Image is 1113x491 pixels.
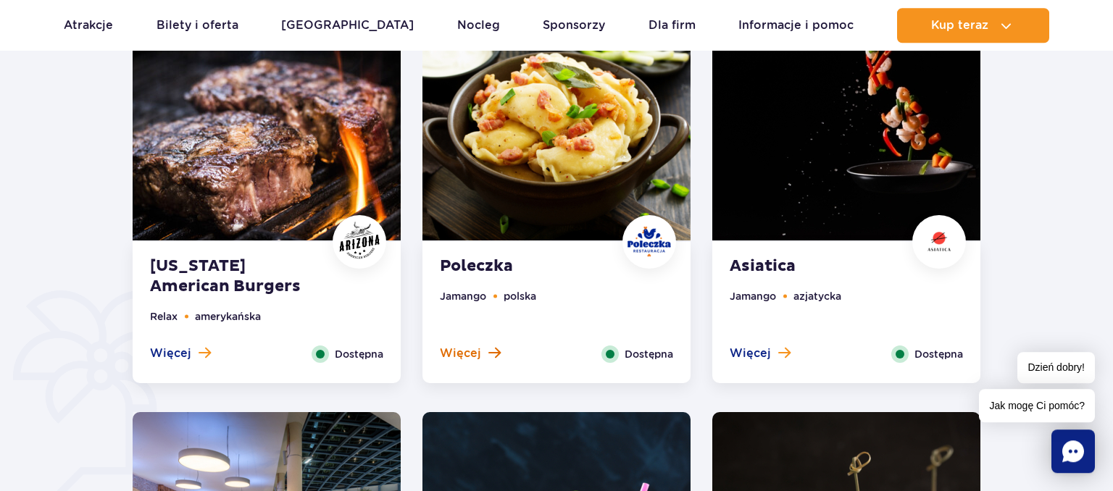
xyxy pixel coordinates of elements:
[979,389,1095,422] span: Jak mogę Ci pomóc?
[628,220,671,264] img: Poleczka
[440,345,501,361] button: Więcej
[730,256,905,277] strong: Asiatica
[133,14,401,240] img: Arizona American Burgers
[730,345,771,361] span: Więcej
[150,345,211,361] button: Więcej
[793,288,841,304] li: azjatycka
[625,346,673,362] span: Dostępna
[195,309,261,324] li: amerykańska
[335,346,383,362] span: Dostępna
[457,8,500,43] a: Nocleg
[281,8,414,43] a: [GEOGRAPHIC_DATA]
[738,8,854,43] a: Informacje i pomoc
[897,8,1049,43] button: Kup teraz
[917,225,961,258] img: Asiatica
[150,256,325,297] strong: [US_STATE] American Burgers
[730,288,776,304] li: Jamango
[543,8,605,43] a: Sponsorzy
[730,345,791,361] button: Więcej
[649,8,696,43] a: Dla firm
[1051,429,1095,473] div: Chat
[64,8,113,43] a: Atrakcje
[440,345,481,361] span: Więcej
[338,220,381,264] img: Arizona American Burgers
[931,19,988,32] span: Kup teraz
[440,288,486,304] li: Jamango
[1017,352,1095,383] span: Dzień dobry!
[150,345,191,361] span: Więcej
[157,8,238,43] a: Bilety i oferta
[150,309,178,324] li: Relax
[914,346,963,362] span: Dostępna
[504,288,536,304] li: polska
[440,256,615,277] strong: Poleczka
[712,14,980,240] img: Asiatica
[422,14,691,240] img: Poleczka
